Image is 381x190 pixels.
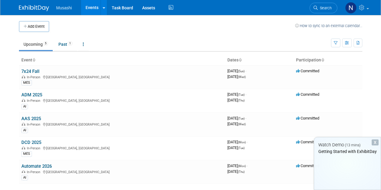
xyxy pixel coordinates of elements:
div: Getting Started with ExhibitDay [314,148,381,154]
a: Sort by Start Date [239,58,242,62]
span: (Sun) [238,70,245,73]
th: Dates [225,55,294,65]
img: In-Person Event [22,123,25,126]
span: - [247,140,248,144]
span: (Thu) [238,99,245,102]
span: In-Person [27,170,42,174]
span: [DATE] [227,140,248,144]
span: - [245,116,246,120]
a: Past1 [54,39,77,50]
img: In-Person Event [22,99,25,102]
span: (Mon) [238,164,246,168]
span: (Tue) [238,146,245,150]
div: AI [21,104,28,109]
th: Participation [294,55,362,65]
div: [GEOGRAPHIC_DATA], [GEOGRAPHIC_DATA] [21,145,223,150]
span: - [245,69,246,73]
a: Upcoming5 [19,39,53,50]
div: MES [21,80,32,86]
span: [DATE] [227,145,245,150]
div: MES [21,151,32,157]
div: Dismiss [372,139,379,145]
span: (Tue) [238,93,245,96]
img: In-Person Event [22,146,25,149]
span: (Tue) [238,117,245,120]
span: - [245,92,246,97]
span: Committed [296,140,319,144]
span: [DATE] [227,169,245,174]
img: ExhibitDay [19,5,49,11]
a: DCD 2025 [21,140,41,145]
span: Search [318,6,332,10]
span: Committed [296,116,319,120]
span: [DATE] [227,92,246,97]
a: Automate 2026 [21,164,52,169]
span: (Wed) [238,75,246,79]
span: (13 mins) [345,143,361,147]
span: (Mon) [238,141,246,144]
span: Committed [296,164,319,168]
div: AI [21,128,28,133]
span: In-Person [27,99,42,103]
span: [DATE] [227,98,245,102]
img: In-Person Event [22,170,25,173]
span: Committed [296,92,319,97]
img: Naman Buch [345,2,357,14]
span: (Thu) [238,170,245,173]
span: In-Person [27,146,42,150]
a: How to sync to an external calendar... [295,23,362,28]
span: 5 [43,41,48,46]
span: Musashi [56,5,72,10]
a: Sort by Event Name [32,58,35,62]
span: In-Person [27,123,42,126]
div: [GEOGRAPHIC_DATA], [GEOGRAPHIC_DATA] [21,169,223,174]
span: [DATE] [227,69,246,73]
span: [DATE] [227,74,246,79]
span: - [247,164,248,168]
button: Add Event [19,21,49,32]
th: Event [19,55,225,65]
div: [GEOGRAPHIC_DATA], [GEOGRAPHIC_DATA] [21,98,223,103]
a: 7x24 Fall [21,69,39,74]
div: [GEOGRAPHIC_DATA], [GEOGRAPHIC_DATA] [21,122,223,126]
a: Sort by Participation Type [321,58,324,62]
span: [DATE] [227,122,246,126]
div: AI [21,175,28,180]
a: AAS 2025 [21,116,41,121]
span: 1 [67,41,73,46]
span: [DATE] [227,116,246,120]
div: Watch Demo [314,142,381,148]
span: Committed [296,69,319,73]
span: In-Person [27,75,42,79]
a: ADM 2025 [21,92,42,98]
span: (Wed) [238,123,246,126]
a: Search [310,3,337,13]
div: [GEOGRAPHIC_DATA], [GEOGRAPHIC_DATA] [21,74,223,79]
img: In-Person Event [22,75,25,78]
span: [DATE] [227,164,248,168]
